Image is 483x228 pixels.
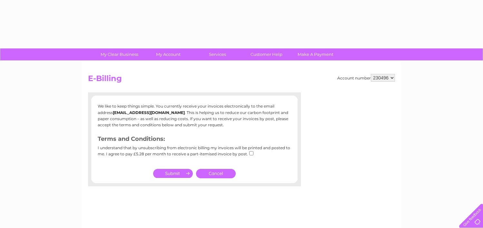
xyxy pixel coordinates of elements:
a: Make A Payment [289,48,342,60]
h2: E-Billing [88,74,395,86]
b: [EMAIL_ADDRESS][DOMAIN_NAME] [113,110,185,115]
a: Cancel [196,169,236,178]
div: I understand that by unsubscribing from electronic billing my invoices will be printed and posted... [98,146,291,161]
a: My Account [142,48,195,60]
a: Services [191,48,244,60]
input: Submit [153,169,193,178]
a: Customer Help [240,48,293,60]
a: My Clear Business [93,48,146,60]
h3: Terms and Conditions: [98,134,291,146]
p: We like to keep things simple. You currently receive your invoices electronically to the email ad... [98,103,291,128]
div: Account number [337,74,395,82]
